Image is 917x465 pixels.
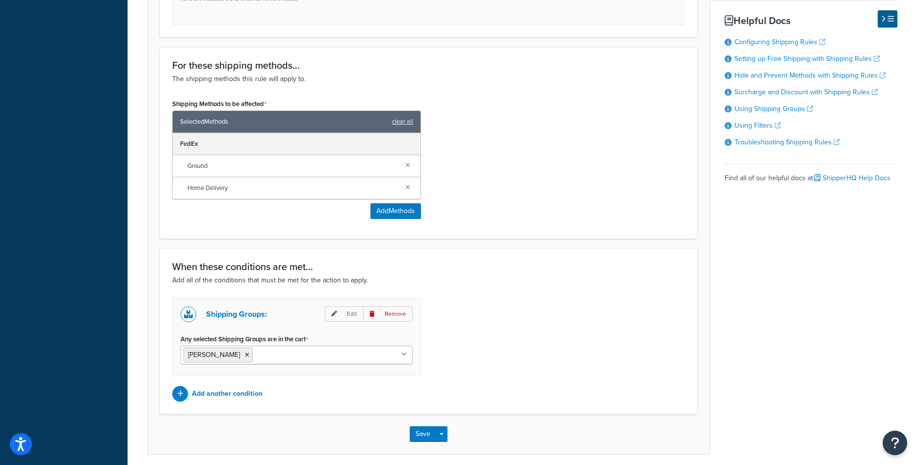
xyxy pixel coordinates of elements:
[188,350,240,360] span: [PERSON_NAME]
[734,104,813,114] a: Using Shipping Groups
[734,70,886,81] a: Hide and Prevent Methods with Shipping Rules
[172,261,685,272] h3: When these conditions are met...
[370,203,421,219] button: AddMethods
[725,164,897,185] div: Find all of our helpful docs at:
[181,335,308,343] label: Any selected Shipping Groups are in the cart
[734,37,825,47] a: Configuring Shipping Rules
[187,159,397,173] span: Ground
[363,306,413,322] p: Remove
[814,173,891,183] a: ShipperHQ Help Docs
[883,431,907,455] button: Open Resource Center
[734,137,839,147] a: Troubleshooting Shipping Rules
[734,87,878,97] a: Surcharge and Discount with Shipping Rules
[172,275,685,286] p: Add all of the conditions that must be met for the action to apply.
[878,10,897,27] button: Hide Help Docs
[410,426,436,442] button: Save
[172,74,685,84] p: The shipping methods this rule will apply to.
[392,115,413,129] a: clear all
[206,307,267,321] p: Shipping Groups:
[180,115,387,129] span: Selected Methods
[192,387,262,401] p: Add another condition
[734,120,781,131] a: Using Filters
[187,181,397,195] span: Home Delivery
[172,60,685,71] h3: For these shipping methods...
[173,133,420,155] div: FedEx
[734,54,880,64] a: Setting up Free Shipping with Shipping Rules
[725,15,897,26] h3: Helpful Docs
[325,306,363,322] p: Edit
[172,100,266,108] label: Shipping Methods to be affected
